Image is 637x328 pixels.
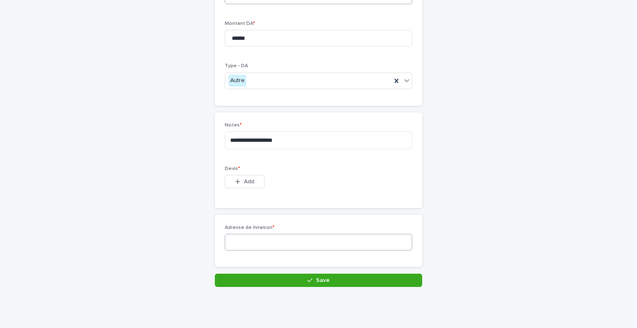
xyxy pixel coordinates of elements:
[244,179,254,185] span: Add
[225,225,275,230] span: Adresse de livraison
[225,63,248,68] span: Type - DA
[229,75,246,87] div: Autre
[225,21,255,26] span: Montant DA
[225,166,240,171] span: Devis
[215,274,422,287] button: Save
[316,277,330,283] span: Save
[225,175,265,188] button: Add
[225,123,242,128] span: Notes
